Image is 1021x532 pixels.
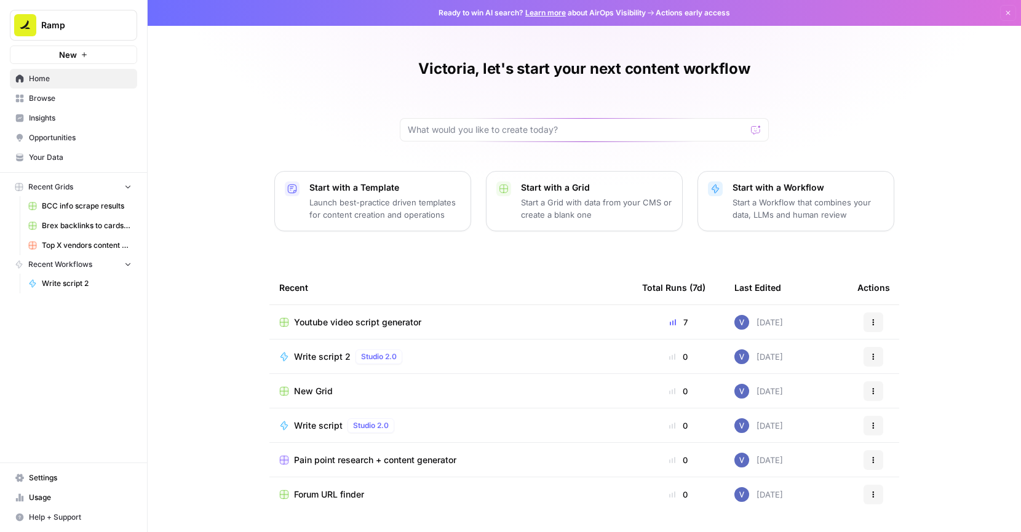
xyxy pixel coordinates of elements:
div: [DATE] [734,487,783,502]
div: Last Edited [734,271,781,304]
div: 7 [642,316,715,328]
span: Actions early access [656,7,730,18]
span: Studio 2.0 [361,351,397,362]
a: Insights [10,108,137,128]
span: Browse [29,93,132,104]
span: Ramp [41,19,116,31]
a: Browse [10,89,137,108]
div: 0 [642,488,715,501]
button: New [10,46,137,64]
a: Opportunities [10,128,137,148]
div: Recent [279,271,622,304]
a: Write scriptStudio 2.0 [279,418,622,433]
a: Write script 2 [23,274,137,293]
div: [DATE] [734,349,783,364]
a: New Grid [279,385,622,397]
p: Start with a Grid [521,181,672,194]
button: Start with a WorkflowStart a Workflow that combines your data, LLMs and human review [697,171,894,231]
h1: Victoria, let's start your next content workflow [418,59,750,79]
a: Forum URL finder [279,488,622,501]
span: New [59,49,77,61]
button: Start with a GridStart a Grid with data from your CMS or create a blank one [486,171,683,231]
span: Usage [29,492,132,503]
a: Youtube video script generator [279,316,622,328]
a: Your Data [10,148,137,167]
a: Home [10,69,137,89]
span: Studio 2.0 [353,420,389,431]
div: Total Runs (7d) [642,271,705,304]
span: Forum URL finder [294,488,364,501]
span: Home [29,73,132,84]
a: Brex backlinks to cards page [23,216,137,236]
a: Settings [10,468,137,488]
span: Brex backlinks to cards page [42,220,132,231]
p: Start with a Workflow [733,181,884,194]
div: Actions [857,271,890,304]
button: Recent Grids [10,178,137,196]
button: Workspace: Ramp [10,10,137,41]
span: Insights [29,113,132,124]
span: Ready to win AI search? about AirOps Visibility [439,7,646,18]
span: New Grid [294,385,333,397]
div: 0 [642,385,715,397]
div: [DATE] [734,453,783,467]
span: Top X vendors content generator [42,240,132,251]
div: [DATE] [734,384,783,399]
a: Top X vendors content generator [23,236,137,255]
p: Start a Workflow that combines your data, LLMs and human review [733,196,884,221]
span: Write script 2 [42,278,132,289]
span: Help + Support [29,512,132,523]
span: Opportunities [29,132,132,143]
span: Your Data [29,152,132,163]
input: What would you like to create today? [408,124,746,136]
div: [DATE] [734,418,783,433]
a: Pain point research + content generator [279,454,622,466]
span: Youtube video script generator [294,316,421,328]
div: 0 [642,351,715,363]
span: Pain point research + content generator [294,454,456,466]
img: 2tijbeq1l253n59yk5qyo2htxvbk [734,453,749,467]
span: Settings [29,472,132,483]
a: Usage [10,488,137,507]
a: Learn more [525,8,566,17]
span: Write script [294,419,343,432]
img: 2tijbeq1l253n59yk5qyo2htxvbk [734,487,749,502]
img: 2tijbeq1l253n59yk5qyo2htxvbk [734,349,749,364]
button: Recent Workflows [10,255,137,274]
button: Help + Support [10,507,137,527]
span: BCC info scrape results [42,200,132,212]
a: Write script 2Studio 2.0 [279,349,622,364]
img: Ramp Logo [14,14,36,36]
img: 2tijbeq1l253n59yk5qyo2htxvbk [734,418,749,433]
a: BCC info scrape results [23,196,137,216]
span: Write script 2 [294,351,351,363]
p: Start with a Template [309,181,461,194]
img: 2tijbeq1l253n59yk5qyo2htxvbk [734,315,749,330]
span: Recent Grids [28,181,73,193]
p: Start a Grid with data from your CMS or create a blank one [521,196,672,221]
div: 0 [642,419,715,432]
div: [DATE] [734,315,783,330]
img: 2tijbeq1l253n59yk5qyo2htxvbk [734,384,749,399]
p: Launch best-practice driven templates for content creation and operations [309,196,461,221]
button: Start with a TemplateLaunch best-practice driven templates for content creation and operations [274,171,471,231]
span: Recent Workflows [28,259,92,270]
div: 0 [642,454,715,466]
